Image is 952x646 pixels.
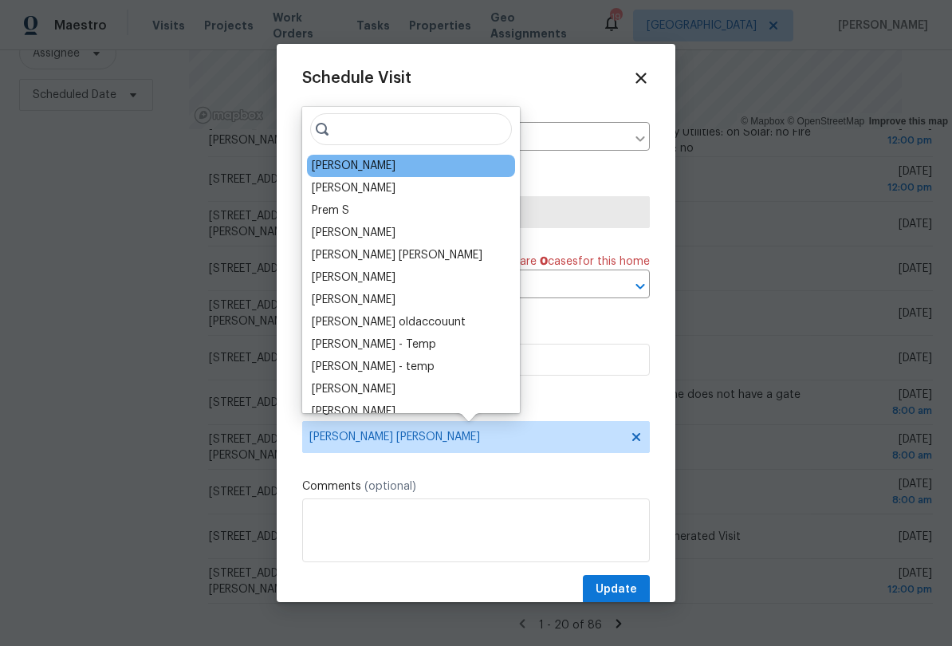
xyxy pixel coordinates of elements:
div: Prem S [312,203,349,219]
span: [PERSON_NAME] [PERSON_NAME] [309,431,622,443]
div: [PERSON_NAME] - Temp [312,337,436,353]
button: Open [629,275,651,297]
div: [PERSON_NAME] - temp [312,359,435,375]
span: (optional) [364,481,416,492]
span: There are case s for this home [490,254,650,270]
div: [PERSON_NAME] [PERSON_NAME] [312,247,482,263]
span: Schedule Visit [302,70,411,86]
div: [PERSON_NAME] [312,292,395,308]
div: [PERSON_NAME] oldaccouunt [312,314,466,330]
div: [PERSON_NAME] [312,270,395,286]
div: [PERSON_NAME] [312,381,395,397]
button: Update [583,575,650,605]
div: [PERSON_NAME] [312,158,395,174]
span: 0 [540,256,548,267]
div: [PERSON_NAME] [312,225,395,241]
label: Comments [302,479,650,494]
label: Home [302,106,650,122]
span: Close [632,69,650,87]
div: [PERSON_NAME] [312,180,395,196]
span: Update [596,580,637,600]
div: [PERSON_NAME] [312,404,395,420]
